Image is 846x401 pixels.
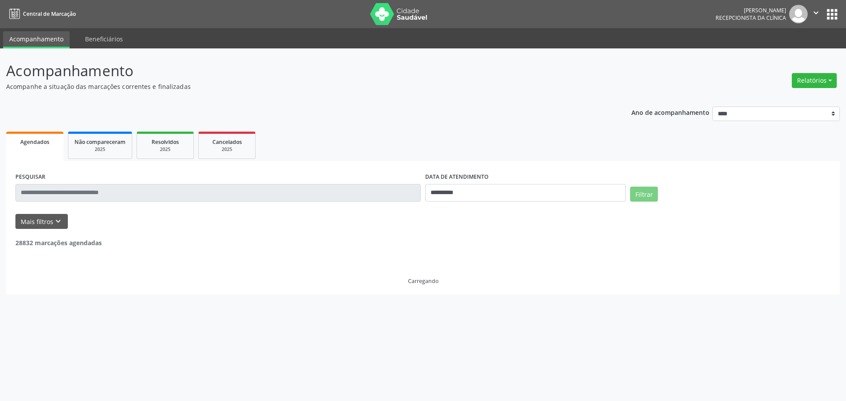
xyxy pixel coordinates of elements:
label: PESQUISAR [15,170,45,184]
div: 2025 [205,146,249,153]
div: Carregando [408,277,438,285]
div: 2025 [143,146,187,153]
button: Mais filtroskeyboard_arrow_down [15,214,68,229]
button: apps [824,7,840,22]
button:  [808,5,824,23]
i: keyboard_arrow_down [53,217,63,226]
strong: 28832 marcações agendadas [15,239,102,247]
a: Central de Marcação [6,7,76,21]
span: Não compareceram [74,138,126,146]
button: Relatórios [792,73,837,88]
div: 2025 [74,146,126,153]
span: Agendados [20,138,49,146]
label: DATA DE ATENDIMENTO [425,170,489,184]
span: Central de Marcação [23,10,76,18]
button: Filtrar [630,187,658,202]
span: Recepcionista da clínica [716,14,786,22]
span: Resolvidos [152,138,179,146]
a: Acompanhamento [3,31,70,48]
span: Cancelados [212,138,242,146]
p: Acompanhamento [6,60,590,82]
div: [PERSON_NAME] [716,7,786,14]
a: Beneficiários [79,31,129,47]
i:  [811,8,821,18]
p: Acompanhe a situação das marcações correntes e finalizadas [6,82,590,91]
img: img [789,5,808,23]
p: Ano de acompanhamento [631,107,709,118]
